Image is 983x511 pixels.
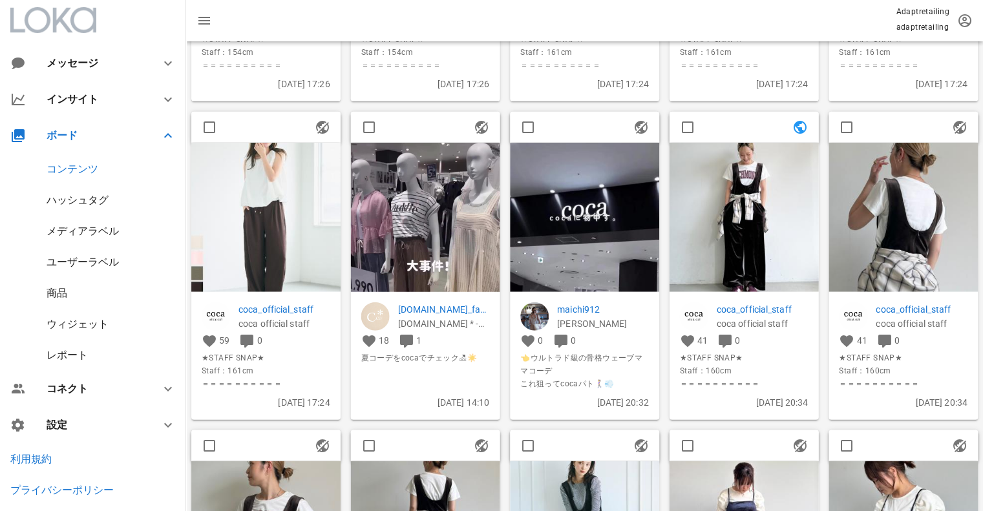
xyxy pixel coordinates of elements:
span: 0 [538,335,543,345]
span: Staff：161cm [202,364,330,377]
p: [DATE] 17:26 [202,76,330,90]
img: coca_official_staff [680,302,708,330]
img: firstframe [351,142,500,407]
span: Staff：161cm [520,45,649,58]
p: [DATE] 17:24 [839,76,967,90]
span: 18 [379,335,389,345]
span: 0 [894,335,900,345]
span: ★STAFF SNAP★ [680,351,809,364]
p: coca official staff [876,316,967,330]
p: MAIKO NOBORIGUCHI [557,316,649,330]
div: メッセージ [47,57,140,69]
p: C.co * -ココ- ファッション/コスメ [398,316,490,330]
span: ★STAFF SNAP★ [839,351,967,364]
span: ＝＝＝＝＝＝＝＝＝＝ [202,377,330,390]
a: [DOMAIN_NAME]_fashion [398,302,490,316]
span: ★STAFF SNAP★ [202,351,330,364]
span: 59 [219,335,229,345]
a: メディアラベル [47,225,119,237]
img: coca_official_staff [839,302,867,330]
img: maichi912 [520,302,549,330]
span: Staff：161cm [680,45,809,58]
a: ウィジェット [47,318,109,330]
p: [DATE] 17:24 [680,76,809,90]
span: 1 [416,335,421,345]
span: Staff：154cm [361,45,490,58]
img: 1476796527997081_18068669219132517_2127472869275581588_n.jpg [191,142,341,291]
p: coca official staff [238,316,330,330]
span: 0 [571,335,576,345]
span: ＝＝＝＝＝＝＝＝＝＝ [680,58,809,71]
p: coca official staff [717,316,809,330]
span: ＝＝＝＝＝＝＝＝＝＝ [520,58,649,71]
img: 1476490527974114_18068419241132517_5701947118880170781_n.jpg [829,142,978,291]
a: コンテンツ [47,163,98,175]
p: adaptretailing [896,21,949,34]
p: [DATE] 14:10 [361,395,490,409]
div: インサイト [47,93,145,105]
span: ＝＝＝＝＝＝＝＝＝＝ [839,377,967,390]
span: ⁡ [361,364,490,377]
span: Staff：160cm [839,364,967,377]
p: [DATE] 17:26 [361,76,490,90]
a: coca_official_staff [238,302,330,316]
span: 41 [697,335,708,345]
span: ＝＝＝＝＝＝＝＝＝＝ [680,377,809,390]
a: ハッシュタグ [47,194,109,206]
img: 1476690AQPtulV8f_g1cVdRk2q3pipFD6uTYnxorXSK3L-ZXhJuElx7JwmW9go2aZfXmUsBzVzYSD7zS8WT1vomVWYeub0Cbw... [510,142,659,291]
p: [DATE] 20:32 [520,395,649,409]
span: Staff：161cm [839,45,967,58]
a: レポート [47,349,88,361]
div: ボード [47,129,145,141]
a: coca_official_staff [876,302,967,316]
a: coca_official_staff [717,302,809,316]
a: 利用規約 [10,453,52,465]
div: コネクト [47,382,145,395]
span: 夏コーデをcocaでチェック🏖☀️ [361,351,490,364]
p: [DATE] 20:34 [839,395,967,409]
p: [DATE] 17:24 [520,76,649,90]
span: Staff：160cm [680,364,809,377]
span: 👈ウルトラド級の骨格ウェーブママコーデ [520,351,649,377]
p: c.co_fashion [398,302,490,316]
span: 41 [856,335,867,345]
div: 設定 [47,419,145,431]
p: [DATE] 17:24 [202,395,330,409]
p: [DATE] 20:34 [680,395,809,409]
span: これ狙ってcocaパト🚶‍♀️💨 [520,377,649,390]
span: ＝＝＝＝＝＝＝＝＝＝ [202,58,330,71]
img: 1476489527800254_18068419232132517_640417283683212045_n.jpg [670,142,819,291]
span: ＝＝＝＝＝＝＝＝＝＝ [839,58,967,71]
a: ユーザーラベル [47,256,119,268]
a: 商品 [47,287,67,299]
span: 0 [735,335,740,345]
a: プライバシーポリシー [10,484,114,496]
img: c.co_fashion [361,302,390,330]
span: Staff：154cm [202,45,330,58]
span: ＝＝＝＝＝＝＝＝＝＝ [361,58,490,71]
p: Adaptretailing [896,5,949,18]
span: 0 [257,335,262,345]
img: coca_official_staff [202,302,230,330]
a: maichi912 [557,302,649,316]
span: ⁡ [361,377,490,390]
